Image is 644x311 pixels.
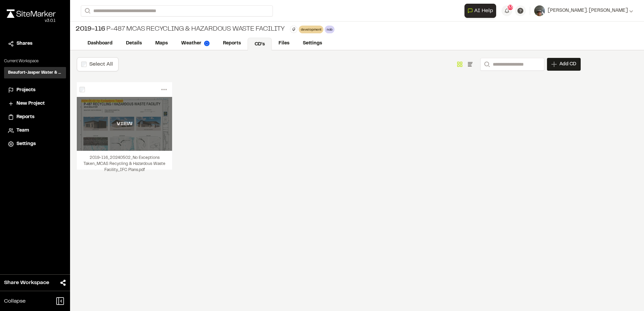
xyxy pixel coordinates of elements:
a: Details [119,37,149,50]
a: New Project [8,100,62,107]
a: Settings [8,140,62,148]
span: Collapse [4,297,26,305]
div: Oh geez...please don't... [7,18,56,24]
a: CD's [248,38,272,50]
div: nob [325,26,334,33]
p: Current Workspace [4,58,66,64]
button: [PERSON_NAME]. [PERSON_NAME] [534,5,633,16]
label: Select All [89,62,113,67]
a: Projects [8,87,62,94]
button: Search [480,58,492,71]
a: Dashboard [81,37,119,50]
span: Shares [17,40,32,47]
span: New Project [17,100,45,107]
button: Open AI Assistant [464,4,496,18]
span: AI Help [474,7,493,15]
span: [PERSON_NAME]. [PERSON_NAME] [548,7,628,14]
span: Team [17,127,29,134]
div: development [299,26,323,33]
a: Files [272,37,296,50]
a: Team [8,127,62,134]
a: Reports [216,37,248,50]
span: 33 [508,4,513,10]
div: Open AI Assistant [464,4,499,18]
span: Add CD [559,61,576,68]
a: Reports [8,113,62,121]
div: 2019-116_20240502_No Exceptions Taken_MCAS Recycling & Hazardous Waste Facility_IFC Plans.pdf [77,151,172,170]
span: Settings [17,140,36,148]
div: VIEW [77,120,172,128]
a: Weather [174,37,216,50]
img: rebrand.png [7,9,56,18]
span: 2019-116 [75,24,105,34]
a: Settings [296,37,329,50]
img: precipai.png [204,41,210,46]
a: Shares [8,40,62,47]
span: Reports [17,113,34,121]
h3: Beaufort-Jasper Water & Sewer Authority [8,70,62,76]
button: Edit Tags [290,26,297,33]
img: User [534,5,545,16]
span: Projects [17,87,35,94]
div: P-487 MCAS Recycling & Hazardous Waste Facility [75,24,285,34]
button: 33 [502,5,512,16]
a: Maps [149,37,174,50]
button: Search [81,5,93,16]
span: Share Workspace [4,279,49,287]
